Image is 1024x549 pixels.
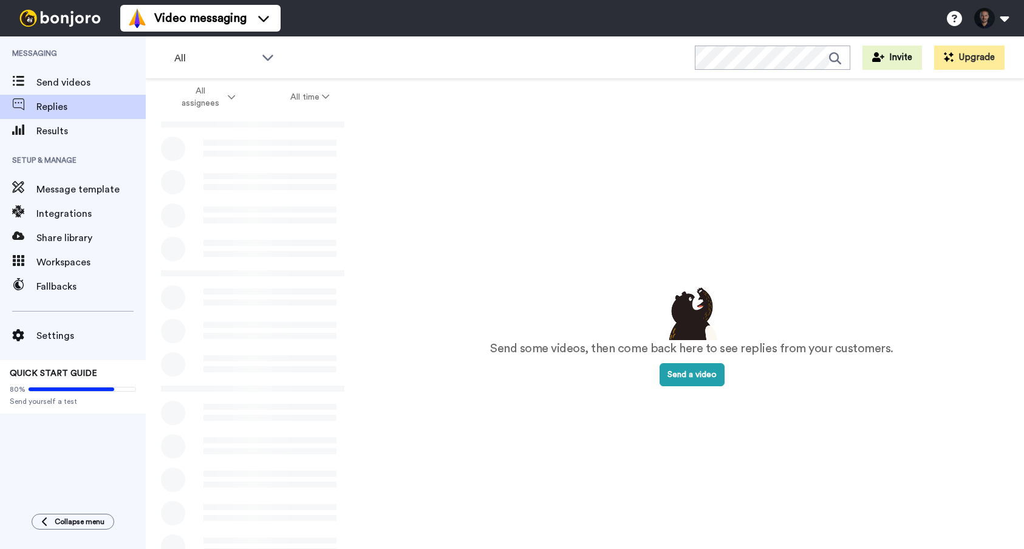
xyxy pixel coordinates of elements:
span: Collapse menu [55,517,104,527]
span: All assignees [176,85,225,109]
span: Replies [36,100,146,114]
a: Send a video [660,370,725,379]
img: bj-logo-header-white.svg [15,10,106,27]
span: QUICK START GUIDE [10,369,97,378]
img: vm-color.svg [128,9,147,28]
span: Results [36,124,146,138]
button: Send a video [660,363,725,386]
img: results-emptystates.png [661,284,722,340]
span: 80% [10,384,26,394]
span: Share library [36,231,146,245]
span: Send videos [36,75,146,90]
button: All time [263,86,358,108]
span: Workspaces [36,255,146,270]
span: Fallbacks [36,279,146,294]
span: Message template [36,182,146,197]
button: Upgrade [934,46,1005,70]
span: Send yourself a test [10,397,136,406]
span: Integrations [36,206,146,221]
span: Settings [36,329,146,343]
button: Collapse menu [32,514,114,530]
button: Invite [862,46,922,70]
span: All [174,51,256,66]
p: Send some videos, then come back here to see replies from your customers. [490,340,893,358]
span: Video messaging [154,10,247,27]
button: All assignees [148,80,263,114]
